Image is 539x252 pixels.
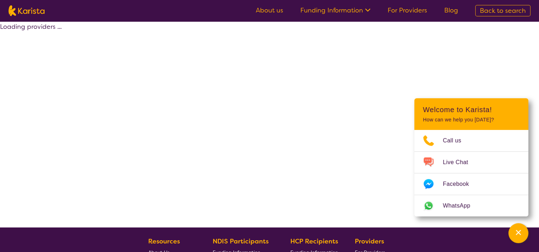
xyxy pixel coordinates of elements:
b: Providers [355,237,384,246]
span: Live Chat [443,157,477,168]
span: Facebook [443,179,477,189]
b: Resources [148,237,180,246]
a: Funding Information [300,6,370,15]
a: Blog [444,6,458,15]
ul: Choose channel [414,130,528,216]
span: Call us [443,135,470,146]
button: Channel Menu [508,223,528,243]
a: For Providers [388,6,427,15]
div: Channel Menu [414,98,528,216]
a: Back to search [475,5,530,16]
p: How can we help you [DATE]? [423,117,520,123]
span: Back to search [480,6,526,15]
a: Web link opens in a new tab. [414,195,528,216]
span: WhatsApp [443,200,479,211]
h2: Welcome to Karista! [423,105,520,114]
a: About us [256,6,283,15]
b: HCP Recipients [290,237,338,246]
img: Karista logo [9,5,45,16]
b: NDIS Participants [213,237,269,246]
